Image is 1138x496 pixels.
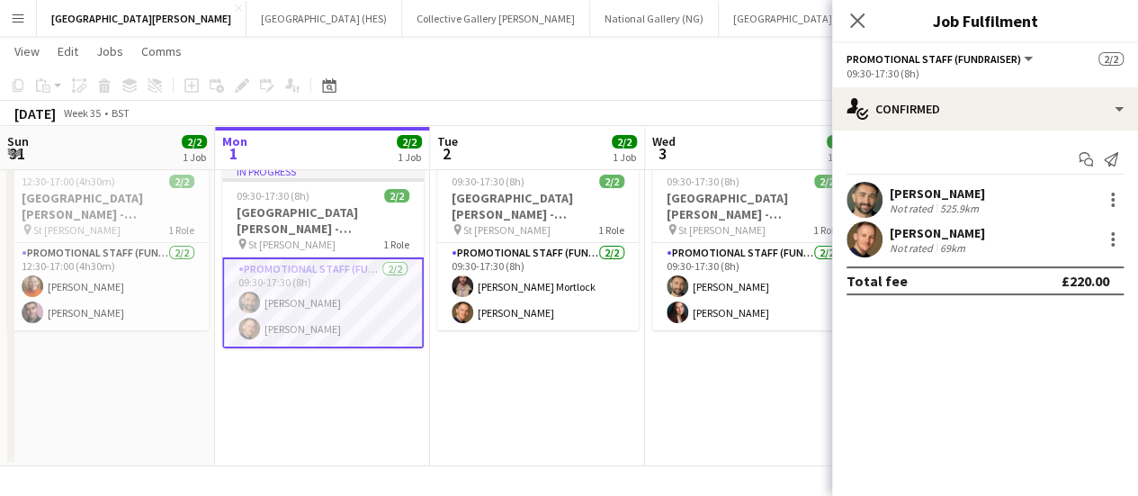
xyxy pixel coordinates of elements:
[435,143,458,164] span: 2
[246,1,402,36] button: [GEOGRAPHIC_DATA] (HES)
[814,175,839,188] span: 2/2
[112,106,130,120] div: BST
[1098,52,1124,66] span: 2/2
[890,225,985,241] div: [PERSON_NAME]
[141,43,182,59] span: Comms
[652,164,854,330] app-job-card: 09:30-17:30 (8h)2/2[GEOGRAPHIC_DATA][PERSON_NAME] - Fundraising St [PERSON_NAME]1 RolePromotional...
[437,133,458,149] span: Tue
[667,175,739,188] span: 09:30-17:30 (8h)
[168,223,194,237] span: 1 Role
[59,106,104,120] span: Week 35
[936,241,969,255] div: 69km
[7,243,209,330] app-card-role: Promotional Staff (Fundraiser)2/212:30-17:00 (4h30m)[PERSON_NAME][PERSON_NAME]
[813,223,839,237] span: 1 Role
[248,238,336,251] span: St [PERSON_NAME]
[22,175,115,188] span: 12:30-17:00 (4h30m)
[719,1,955,36] button: [GEOGRAPHIC_DATA] ([GEOGRAPHIC_DATA])
[58,43,78,59] span: Edit
[222,204,424,237] h3: [GEOGRAPHIC_DATA][PERSON_NAME] - Fundraising
[398,150,421,164] div: 1 Job
[4,143,29,164] span: 31
[89,40,130,63] a: Jobs
[847,52,1035,66] button: Promotional Staff (Fundraiser)
[452,175,524,188] span: 09:30-17:30 (8h)
[599,175,624,188] span: 2/2
[134,40,189,63] a: Comms
[827,135,852,149] span: 2/2
[14,104,56,122] div: [DATE]
[847,67,1124,80] div: 09:30-17:30 (8h)
[237,189,309,203] span: 09:30-17:30 (8h)
[33,223,121,237] span: St [PERSON_NAME]
[437,164,639,330] app-job-card: 09:30-17:30 (8h)2/2[GEOGRAPHIC_DATA][PERSON_NAME] - Fundraising St [PERSON_NAME]1 RolePromotional...
[437,190,639,222] h3: [GEOGRAPHIC_DATA][PERSON_NAME] - Fundraising
[590,1,719,36] button: National Gallery (NG)
[222,164,424,348] app-job-card: In progress09:30-17:30 (8h)2/2[GEOGRAPHIC_DATA][PERSON_NAME] - Fundraising St [PERSON_NAME]1 Role...
[678,223,766,237] span: St [PERSON_NAME]
[183,150,206,164] div: 1 Job
[463,223,551,237] span: St [PERSON_NAME]
[222,133,247,149] span: Mon
[650,143,676,164] span: 3
[652,243,854,330] app-card-role: Promotional Staff (Fundraiser)2/209:30-17:30 (8h)[PERSON_NAME][PERSON_NAME]
[7,190,209,222] h3: [GEOGRAPHIC_DATA][PERSON_NAME] - Fundraising
[50,40,85,63] a: Edit
[397,135,422,149] span: 2/2
[402,1,590,36] button: Collective Gallery [PERSON_NAME]
[96,43,123,59] span: Jobs
[936,202,982,215] div: 525.9km
[7,164,209,330] app-job-card: 12:30-17:00 (4h30m)2/2[GEOGRAPHIC_DATA][PERSON_NAME] - Fundraising St [PERSON_NAME]1 RolePromotio...
[652,190,854,222] h3: [GEOGRAPHIC_DATA][PERSON_NAME] - Fundraising
[383,238,409,251] span: 1 Role
[832,9,1138,32] h3: Job Fulfilment
[1062,272,1109,290] div: £220.00
[598,223,624,237] span: 1 Role
[652,133,676,149] span: Wed
[7,40,47,63] a: View
[384,189,409,203] span: 2/2
[847,272,908,290] div: Total fee
[14,43,40,59] span: View
[890,185,985,202] div: [PERSON_NAME]
[222,257,424,348] app-card-role: Promotional Staff (Fundraiser)2/209:30-17:30 (8h)[PERSON_NAME][PERSON_NAME]
[612,135,637,149] span: 2/2
[832,87,1138,131] div: Confirmed
[220,143,247,164] span: 1
[890,241,936,255] div: Not rated
[169,175,194,188] span: 2/2
[222,164,424,178] div: In progress
[182,135,207,149] span: 2/2
[37,1,246,36] button: [GEOGRAPHIC_DATA][PERSON_NAME]
[890,202,936,215] div: Not rated
[828,150,851,164] div: 1 Job
[847,52,1021,66] span: Promotional Staff (Fundraiser)
[7,133,29,149] span: Sun
[437,243,639,330] app-card-role: Promotional Staff (Fundraiser)2/209:30-17:30 (8h)[PERSON_NAME] Mortlock[PERSON_NAME]
[613,150,636,164] div: 1 Job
